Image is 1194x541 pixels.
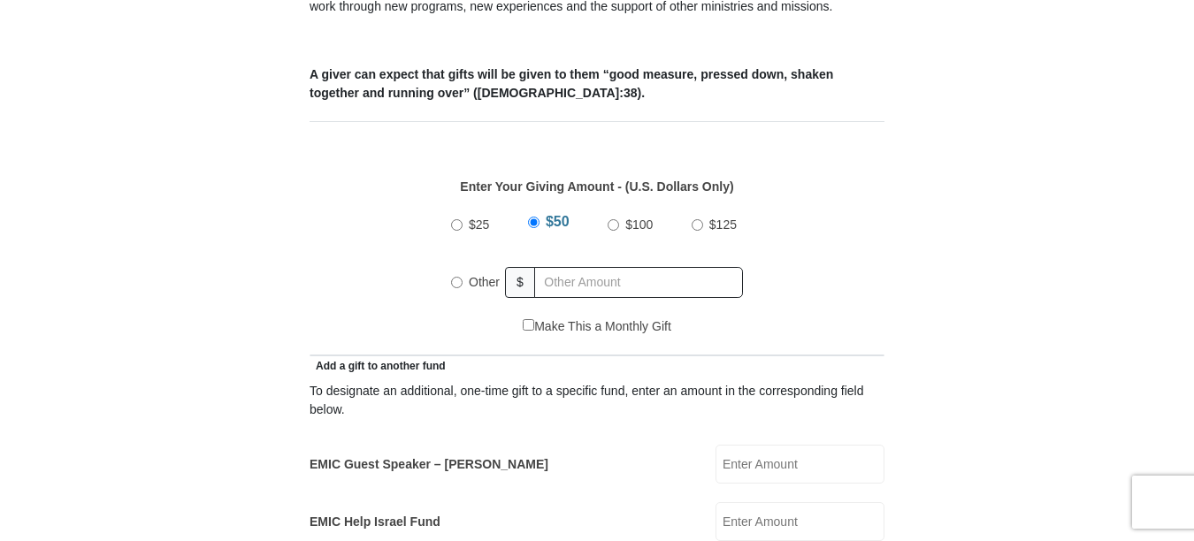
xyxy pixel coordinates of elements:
[460,179,733,194] strong: Enter Your Giving Amount - (U.S. Dollars Only)
[523,319,534,331] input: Make This a Monthly Gift
[469,275,500,289] span: Other
[310,513,440,531] label: EMIC Help Israel Fund
[709,217,737,232] span: $125
[523,317,671,336] label: Make This a Monthly Gift
[534,267,743,298] input: Other Amount
[469,217,489,232] span: $25
[310,67,833,100] b: A giver can expect that gifts will be given to them “good measure, pressed down, shaken together ...
[625,217,653,232] span: $100
[310,360,446,372] span: Add a gift to another fund
[716,502,884,541] input: Enter Amount
[716,445,884,484] input: Enter Amount
[310,382,884,419] div: To designate an additional, one-time gift to a specific fund, enter an amount in the correspondin...
[505,267,535,298] span: $
[310,455,548,474] label: EMIC Guest Speaker – [PERSON_NAME]
[546,214,570,229] span: $50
